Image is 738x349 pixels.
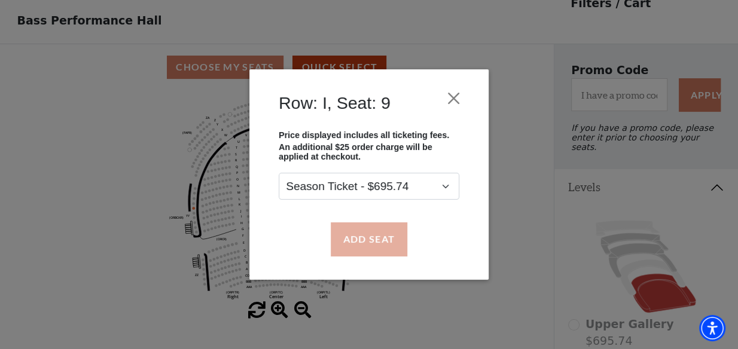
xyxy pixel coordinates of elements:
button: Add Seat [331,222,407,256]
button: Close [443,87,465,110]
h4: Row: I, Seat: 9 [279,93,391,113]
p: Price displayed includes all ticketing fees. [279,130,459,140]
p: An additional $25 order charge will be applied at checkout. [279,143,459,162]
div: Accessibility Menu [699,315,725,341]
